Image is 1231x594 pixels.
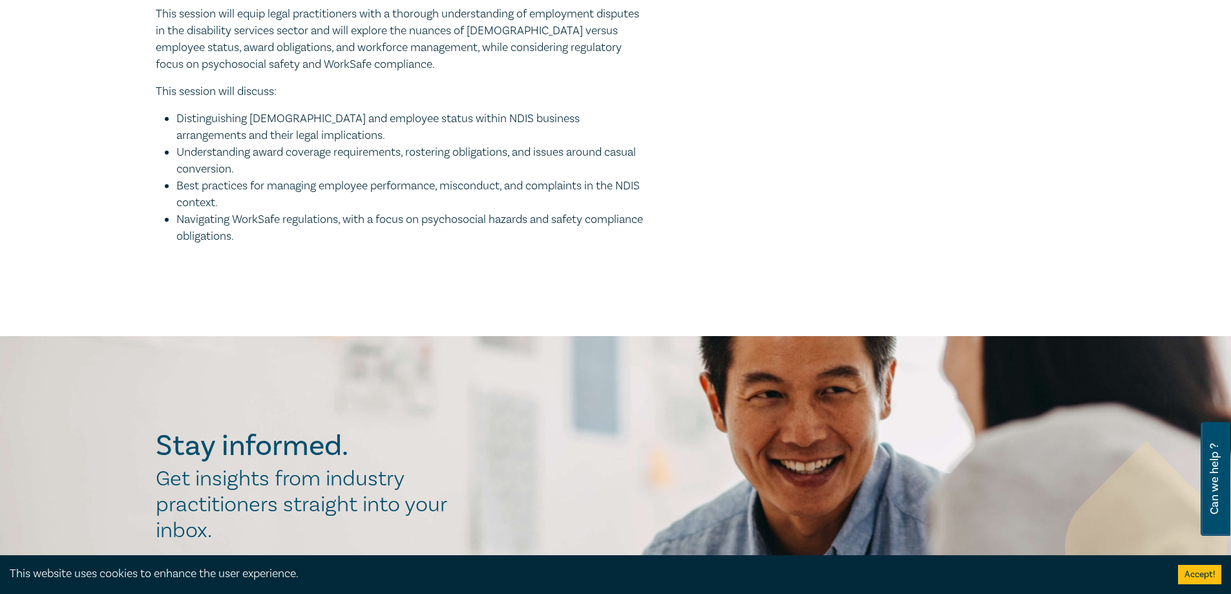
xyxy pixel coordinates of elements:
li: Distinguishing [DEMOGRAPHIC_DATA] and employee status within NDIS business arrangements and their... [176,111,647,144]
span: Can we help ? [1208,430,1221,528]
h2: Stay informed. [156,429,461,463]
p: This session will equip legal practitioners with a thorough understanding of employment disputes ... [156,6,647,73]
div: This website uses cookies to enhance the user experience. [10,566,1159,582]
li: Best practices for managing employee performance, misconduct, and complaints in the NDIS context. [176,178,647,211]
h2: Get insights from industry practitioners straight into your inbox. [156,466,461,544]
li: Understanding award coverage requirements, rostering obligations, and issues around casual conver... [176,144,647,178]
p: This session will discuss: [156,83,647,100]
li: Navigating WorkSafe regulations, with a focus on psychosocial hazards and safety compliance oblig... [176,211,647,245]
button: Accept cookies [1178,565,1221,584]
